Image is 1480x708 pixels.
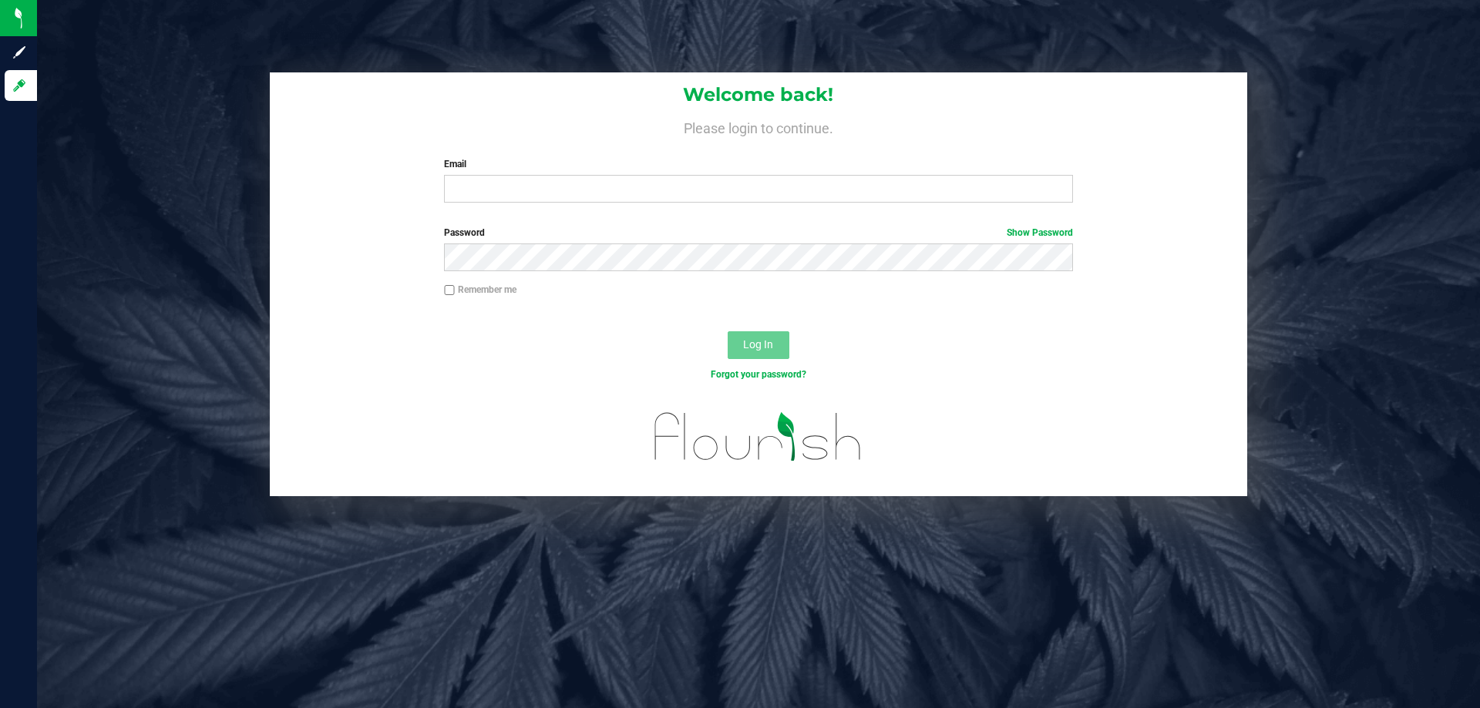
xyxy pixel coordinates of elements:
[444,227,485,238] span: Password
[444,157,1072,171] label: Email
[444,283,516,297] label: Remember me
[711,369,806,380] a: Forgot your password?
[636,398,880,476] img: flourish_logo.svg
[12,78,27,93] inline-svg: Log in
[270,85,1247,105] h1: Welcome back!
[728,331,789,359] button: Log In
[270,117,1247,136] h4: Please login to continue.
[12,45,27,60] inline-svg: Sign up
[743,338,773,351] span: Log In
[1007,227,1073,238] a: Show Password
[444,285,455,296] input: Remember me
